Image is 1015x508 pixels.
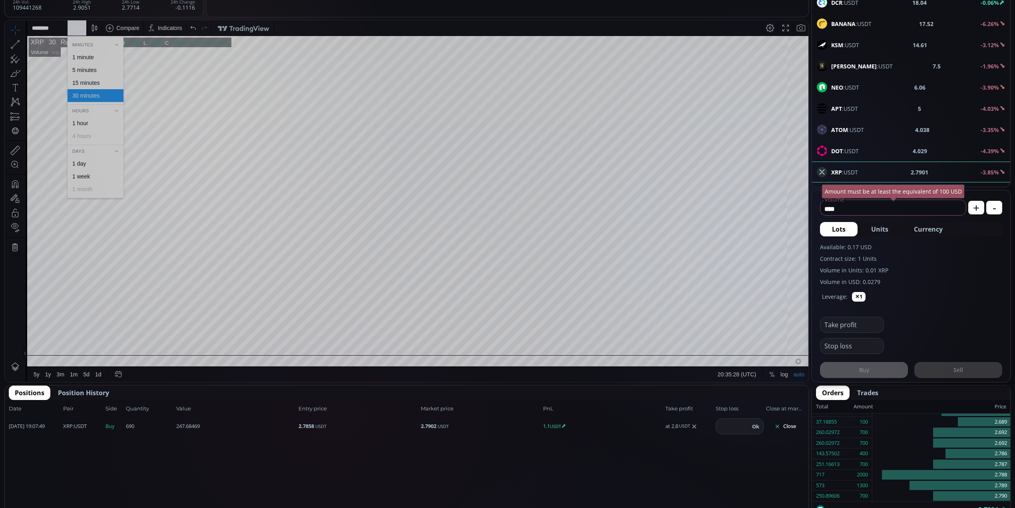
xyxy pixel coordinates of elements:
span: 690 [126,422,174,430]
div: 4 hours [68,112,86,119]
div: XRP [26,18,39,26]
div: 2.692 [872,427,1010,438]
div: 573 [816,480,824,491]
div: Hours [63,86,119,95]
div: n/a [46,29,54,35]
b: 17.52 [919,20,933,28]
span: 1.1 [543,422,663,430]
div: 1d [90,351,97,357]
div: 1 day [68,140,81,146]
div: 2.790 [872,491,1010,501]
div: 1m [65,351,73,357]
label: Volume in USD: 0.0279 [820,278,1002,286]
button: Trades [851,386,884,400]
small: USDT [315,423,326,429]
div: 700 [860,438,868,448]
span: Market price [421,405,541,413]
div: auto [789,351,800,357]
b: NEO [831,84,843,91]
span: :USDT [831,41,859,49]
b: 7.5 [933,62,941,70]
label: Available: 0.17 USD [820,243,1002,251]
b: -4.03% [981,105,999,112]
div: 260.02972 [816,427,840,438]
div: Price [873,402,1006,412]
small: USDT [550,423,561,429]
div: Total [816,402,854,412]
div: 30 m [67,4,78,11]
label: Leverage: [822,292,848,301]
b: APT [831,105,842,112]
b: 14.61 [913,41,927,49]
span: Buy [105,422,123,430]
b: BANANA [831,20,856,28]
b: -6.26% [981,20,999,28]
span: :USDT [831,104,858,113]
b: 4.029 [913,147,927,155]
div: 1 week [68,153,85,159]
div: 717 [816,470,824,480]
b: 2.7858 [299,422,314,430]
span: Pair [63,405,103,413]
button: 20:35:28 (UTC) [710,346,754,362]
div: 15 minutes [68,59,95,66]
span: Close at market [766,405,804,413]
small: USDT [438,423,449,429]
div: 5d [79,351,85,357]
div: 2.786 [872,448,1010,459]
div:  [7,107,14,114]
button: Currency [902,222,955,236]
b: 5 [918,104,921,113]
div: C [160,20,164,26]
span: Orders [822,388,844,398]
span: Side [105,405,123,413]
span: Entry price [299,405,418,413]
div: Compare [111,4,135,11]
span: Lots [832,224,846,234]
div: +0.0016 (+0.06%) [183,20,224,26]
button: Close [766,420,804,433]
div: Amount must be at least the equivalent of 100 USD [822,184,965,198]
div: 251.16613 [816,459,840,470]
b: -3.35% [981,126,999,134]
div: 37.18855 [816,417,837,427]
button: Ok [750,422,762,431]
div: Amount [854,402,873,412]
span: Quantity [126,405,174,413]
span: :USDT [831,126,864,134]
b: KSM [831,41,843,49]
span: :USDT [831,147,859,155]
label: Volume in Units: 0.01 XRP [820,266,1002,274]
span: :USDT [831,20,872,28]
div: 2.692 [872,438,1010,449]
div: 143.57502 [816,448,840,459]
div: Volume [26,29,43,35]
b: -3.12% [981,41,999,49]
b: 4.038 [915,126,929,134]
div: Hide Drawings Toolbar [18,328,22,338]
div: log [776,351,783,357]
div: 1 hour [68,100,84,106]
b: [PERSON_NAME] [831,62,877,70]
button: ✕1 [852,292,866,302]
div: 1300 [857,480,868,491]
span: 247.68469 [176,422,296,430]
div: 700 [860,491,868,501]
b: -1.96% [981,62,999,70]
div: 5y [29,351,35,357]
div: 2.7904 [165,20,181,26]
b: ATOM [831,126,848,134]
span: 20:35:28 (UTC) [713,351,751,357]
small: USDT [679,423,690,430]
b: DOT [831,147,843,155]
div: 5 minutes [68,46,92,53]
div: 2.689 [872,417,1010,428]
div: 400 [860,448,868,459]
div: 2.789 [872,480,1010,491]
b: -3.90% [981,84,999,91]
span: Units [871,224,888,234]
div: 2.7888 [142,20,158,26]
div: Go to [107,346,120,362]
span: Stop loss [716,405,764,413]
b: 2.7902 [421,422,436,430]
